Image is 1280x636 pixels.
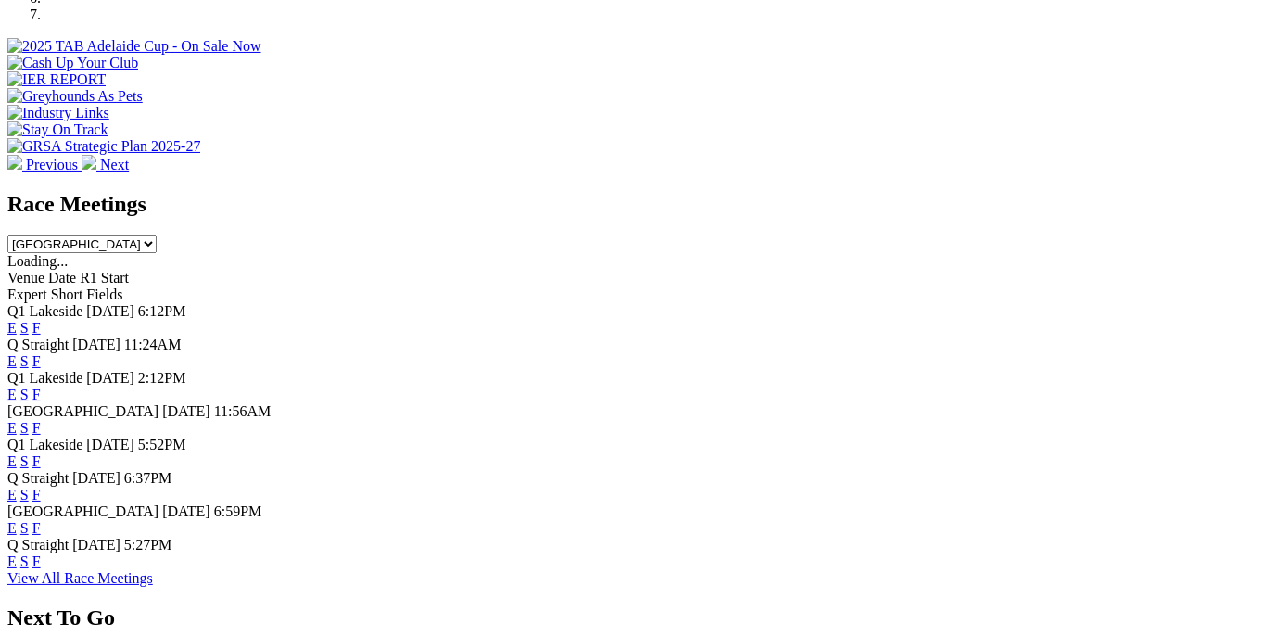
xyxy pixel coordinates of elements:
span: [DATE] [86,303,134,319]
a: View All Race Meetings [7,570,153,586]
a: F [32,553,41,569]
span: Q Straight [7,337,69,352]
span: [GEOGRAPHIC_DATA] [7,403,158,419]
a: E [7,453,17,469]
span: Date [48,270,76,286]
span: Expert [7,286,47,302]
a: E [7,487,17,502]
span: [DATE] [86,370,134,386]
span: Fields [86,286,122,302]
span: [DATE] [72,470,120,486]
img: IER REPORT [7,71,106,88]
span: 6:12PM [138,303,186,319]
img: Cash Up Your Club [7,55,138,71]
span: 5:27PM [124,537,172,553]
span: Loading... [7,253,68,269]
a: E [7,420,17,436]
a: F [32,420,41,436]
a: S [20,520,29,536]
a: F [32,520,41,536]
span: Q Straight [7,470,69,486]
a: S [20,453,29,469]
span: Q1 Lakeside [7,437,82,452]
a: S [20,320,29,336]
a: S [20,353,29,369]
a: Previous [7,157,82,172]
span: [DATE] [72,537,120,553]
a: E [7,520,17,536]
span: Next [100,157,129,172]
a: E [7,353,17,369]
span: 11:56AM [214,403,272,419]
span: Short [51,286,83,302]
a: F [32,487,41,502]
a: S [20,553,29,569]
span: [DATE] [86,437,134,452]
a: F [32,353,41,369]
span: 5:52PM [138,437,186,452]
a: F [32,387,41,402]
a: E [7,553,17,569]
span: 6:37PM [124,470,172,486]
a: F [32,453,41,469]
a: S [20,387,29,402]
img: Industry Links [7,105,109,121]
a: Next [82,157,129,172]
a: F [32,320,41,336]
span: [DATE] [72,337,120,352]
img: chevron-left-pager-white.svg [7,155,22,170]
a: S [20,420,29,436]
span: 2:12PM [138,370,186,386]
h2: Next To Go [7,605,1273,630]
span: [DATE] [162,503,210,519]
span: Q1 Lakeside [7,370,82,386]
img: chevron-right-pager-white.svg [82,155,96,170]
a: E [7,387,17,402]
img: GRSA Strategic Plan 2025-27 [7,138,200,155]
span: 6:59PM [214,503,262,519]
span: 11:24AM [124,337,182,352]
img: Stay On Track [7,121,108,138]
h2: Race Meetings [7,192,1273,217]
img: Greyhounds As Pets [7,88,143,105]
a: E [7,320,17,336]
span: Q1 Lakeside [7,303,82,319]
span: Previous [26,157,78,172]
span: [GEOGRAPHIC_DATA] [7,503,158,519]
img: 2025 TAB Adelaide Cup - On Sale Now [7,38,261,55]
span: R1 Start [80,270,129,286]
span: [DATE] [162,403,210,419]
span: Q Straight [7,537,69,553]
a: S [20,487,29,502]
span: Venue [7,270,44,286]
